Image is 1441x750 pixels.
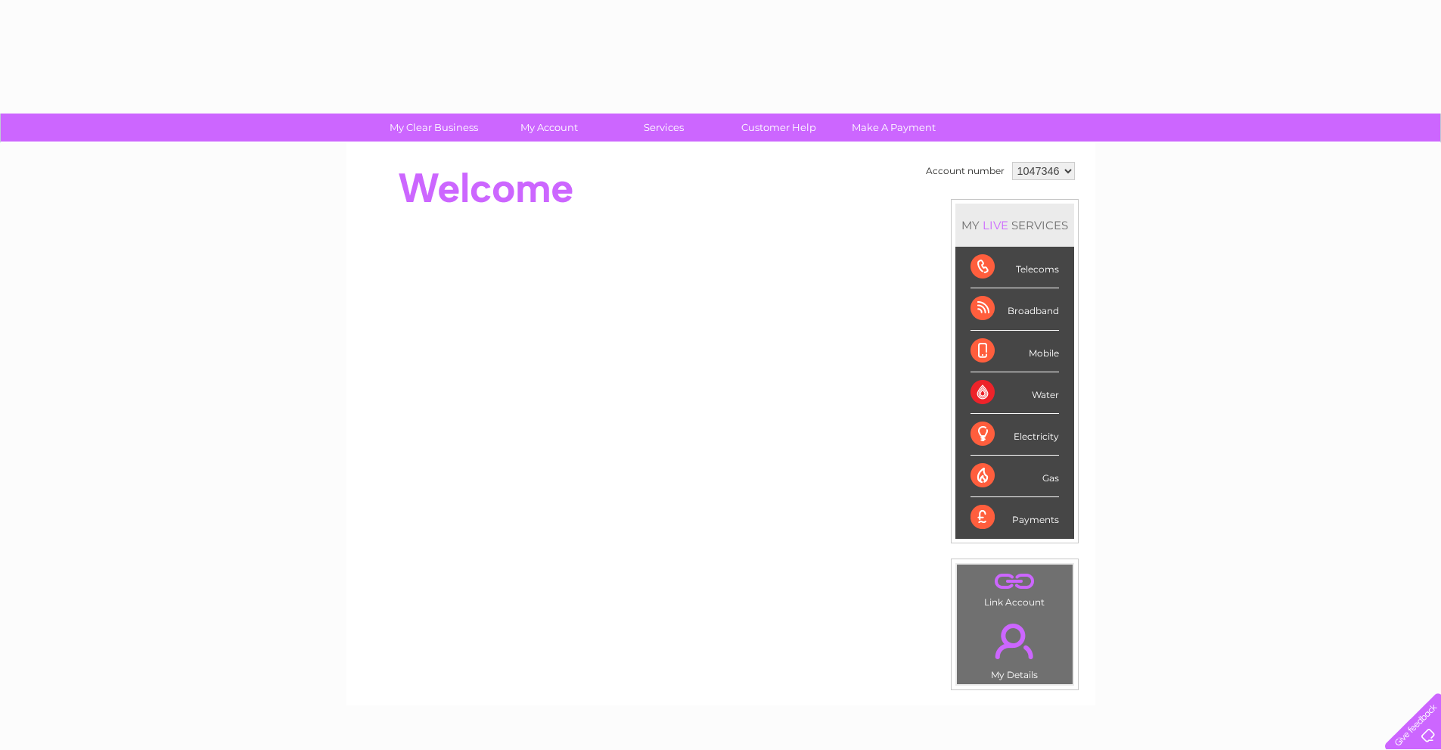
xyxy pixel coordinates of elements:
td: Link Account [956,564,1073,612]
div: MY SERVICES [955,204,1074,247]
div: Payments [971,497,1059,538]
div: Broadband [971,288,1059,330]
div: Gas [971,456,1059,497]
a: . [961,568,1069,595]
div: Electricity [971,414,1059,456]
a: Make A Payment [831,114,956,142]
a: My Account [486,114,611,142]
div: LIVE [980,218,1011,232]
td: My Details [956,611,1073,685]
div: Telecoms [971,247,1059,288]
a: My Clear Business [371,114,496,142]
div: Water [971,372,1059,414]
div: Mobile [971,331,1059,372]
a: . [961,615,1069,668]
td: Account number [922,158,1008,184]
a: Services [601,114,726,142]
a: Customer Help [716,114,841,142]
